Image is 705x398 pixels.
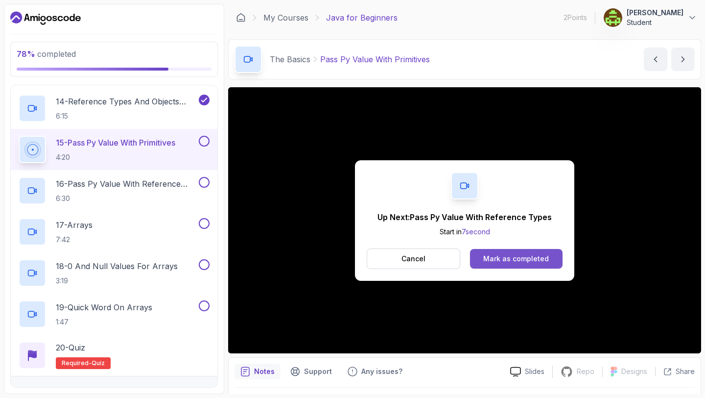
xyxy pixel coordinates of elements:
a: Slides [502,367,552,377]
button: next content [671,48,695,71]
span: quiz [92,359,105,367]
p: 3:19 [56,276,178,286]
button: Cancel [367,249,460,269]
button: 14-Reference Types And Objects Diferences6:15 [19,95,210,122]
button: notes button [235,364,281,379]
button: user profile image[PERSON_NAME]Student [603,8,697,27]
a: My Courses [263,12,308,24]
p: 18 - 0 And Null Values For Arrays [56,260,178,272]
p: Share [676,367,695,376]
a: Dashboard [236,13,246,23]
p: 19 - Quick Word On Arrays [56,301,152,313]
p: Pass Py Value With Primitives [320,53,430,65]
span: 7 second [462,227,490,236]
p: 1:47 [56,317,152,327]
button: 18-0 And Null Values For Arrays3:19 [19,259,210,287]
button: 20-QuizRequired-quiz [19,342,210,369]
p: 14 - Reference Types And Objects Diferences [56,96,197,107]
p: [PERSON_NAME] [627,8,683,18]
button: 15-Pass Py Value With Primitives4:20 [19,136,210,163]
a: Dashboard [10,10,81,26]
span: Required- [62,359,92,367]
p: Java for Beginners [326,12,398,24]
p: 6:30 [56,194,197,203]
p: 6:15 [56,111,197,121]
p: 4:20 [56,152,175,162]
button: 16-Pass Py Value With Reference Types6:30 [19,177,210,204]
p: 16 - Pass Py Value With Reference Types [56,178,197,190]
p: Designs [621,367,647,376]
p: Up Next: Pass Py Value With Reference Types [377,211,552,223]
button: previous content [644,48,667,71]
p: 20 - Quiz [56,342,85,353]
p: Notes [254,367,275,376]
span: completed [17,49,76,59]
p: Cancel [401,254,425,264]
iframe: 15 - Pass py value with Primitives [228,87,701,353]
p: 7:42 [56,235,93,245]
div: Mark as completed [483,254,549,264]
p: 17 - Arrays [56,219,93,231]
p: Repo [577,367,594,376]
button: Support button [284,364,338,379]
p: The Basics [270,53,310,65]
span: 78 % [17,49,35,59]
button: Share [655,367,695,376]
button: 19-Quick Word On Arrays1:47 [19,300,210,328]
img: user profile image [604,8,622,27]
h3: 6 - Exercises [19,386,63,398]
p: 2 Points [564,13,587,23]
button: Mark as completed [470,249,563,269]
button: Feedback button [342,364,408,379]
button: 17-Arrays7:42 [19,218,210,246]
p: Support [304,367,332,376]
p: Student [627,18,683,27]
p: Start in [377,227,552,237]
p: Any issues? [361,367,402,376]
p: Slides [525,367,544,376]
p: 15 - Pass Py Value With Primitives [56,137,175,149]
